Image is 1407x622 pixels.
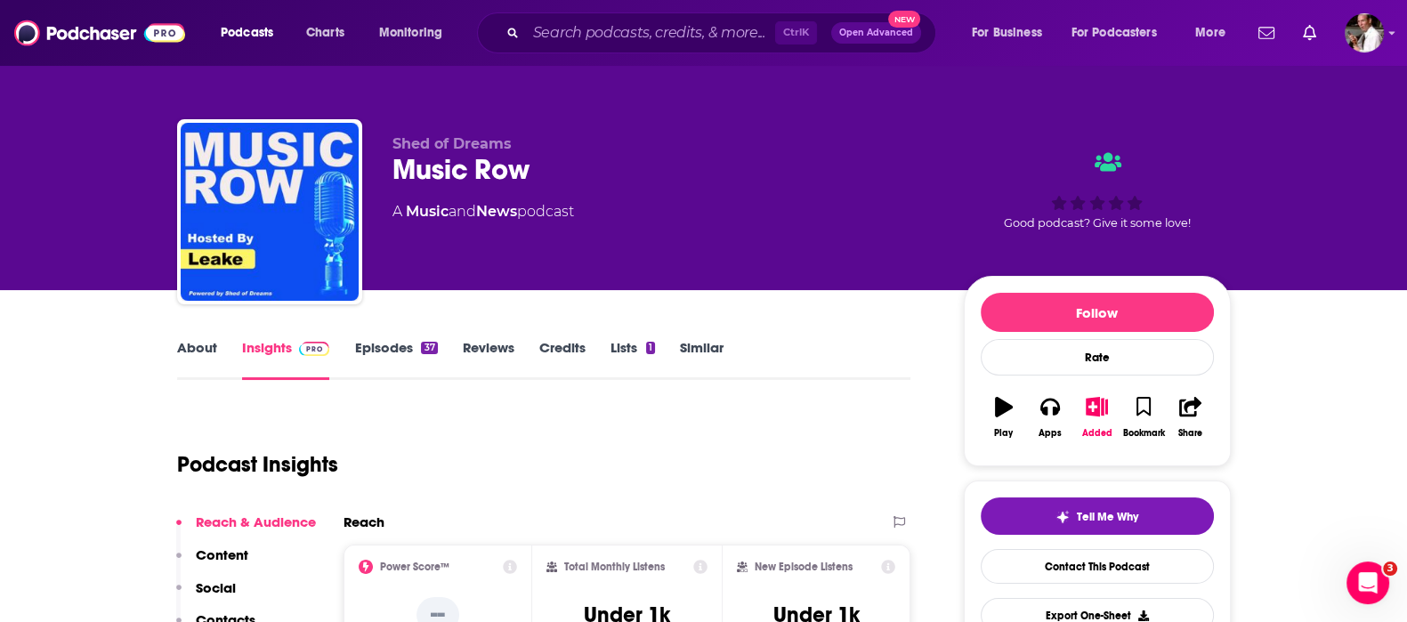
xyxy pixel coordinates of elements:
button: Reach & Audience [176,513,316,546]
div: Rate [981,339,1214,376]
span: 3 [1383,561,1397,576]
span: Good podcast? Give it some love! [1004,216,1191,230]
div: Bookmark [1122,428,1164,439]
div: 37 [421,342,437,354]
p: Reach & Audience [196,513,316,530]
a: About [177,339,217,380]
p: Content [196,546,248,563]
button: Social [176,579,236,612]
a: News [476,203,517,220]
div: 1 [646,342,655,354]
span: For Podcasters [1071,20,1157,45]
img: Podchaser Pro [299,342,330,356]
a: Music [406,203,449,220]
button: Share [1167,385,1213,449]
span: Shed of Dreams [392,135,512,152]
div: Play [994,428,1013,439]
a: Show notifications dropdown [1296,18,1323,48]
button: open menu [959,19,1064,47]
button: open menu [1060,19,1183,47]
span: and [449,203,476,220]
div: Apps [1039,428,1062,439]
button: Open AdvancedNew [831,22,921,44]
h1: Podcast Insights [177,451,338,478]
a: Lists1 [611,339,655,380]
span: Charts [306,20,344,45]
span: More [1195,20,1225,45]
p: Social [196,579,236,596]
div: A podcast [392,201,574,222]
span: Monitoring [379,20,442,45]
span: Ctrl K [775,21,817,44]
h2: New Episode Listens [755,561,853,573]
h2: Power Score™ [380,561,449,573]
a: Show notifications dropdown [1251,18,1282,48]
a: Contact This Podcast [981,549,1214,584]
img: Music Row [181,123,359,301]
button: Added [1073,385,1120,449]
button: open menu [208,19,296,47]
button: open menu [367,19,465,47]
button: Apps [1027,385,1073,449]
span: Tell Me Why [1077,510,1138,524]
span: Logged in as Quarto [1345,13,1384,53]
h2: Total Monthly Listens [564,561,665,573]
a: Reviews [463,339,514,380]
input: Search podcasts, credits, & more... [526,19,775,47]
div: Search podcasts, credits, & more... [494,12,953,53]
button: Bookmark [1120,385,1167,449]
iframe: Intercom live chat [1346,561,1389,604]
span: New [888,11,920,28]
button: Play [981,385,1027,449]
img: Podchaser - Follow, Share and Rate Podcasts [14,16,185,50]
h2: Reach [344,513,384,530]
div: Added [1082,428,1112,439]
span: Podcasts [221,20,273,45]
img: tell me why sparkle [1055,510,1070,524]
a: Episodes37 [354,339,437,380]
a: Charts [295,19,355,47]
button: Show profile menu [1345,13,1384,53]
button: Content [176,546,248,579]
img: User Profile [1345,13,1384,53]
button: tell me why sparkleTell Me Why [981,497,1214,535]
button: Follow [981,293,1214,332]
div: Good podcast? Give it some love! [964,135,1231,246]
a: Credits [539,339,586,380]
span: For Business [972,20,1042,45]
button: open menu [1183,19,1248,47]
div: Share [1178,428,1202,439]
span: Open Advanced [839,28,913,37]
a: Similar [680,339,724,380]
a: InsightsPodchaser Pro [242,339,330,380]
